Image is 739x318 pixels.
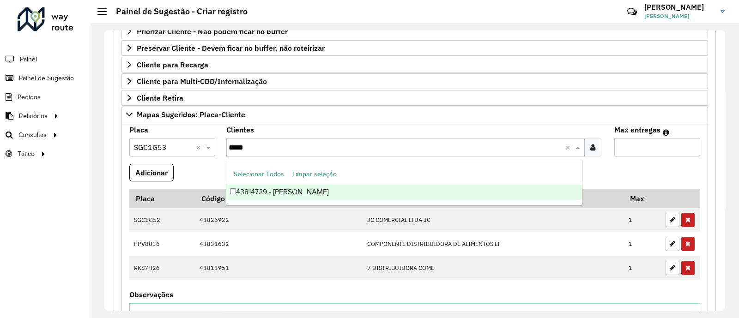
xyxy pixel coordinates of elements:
[137,44,325,52] span: Preservar Cliente - Devem ficar no buffer, não roteirizar
[20,54,37,64] span: Painel
[19,111,48,121] span: Relatórios
[195,189,363,208] th: Código Cliente
[363,208,624,232] td: JC COMERCIAL LTDA JC
[624,232,661,256] td: 1
[565,142,573,153] span: Clear all
[622,2,642,22] a: Contato Rápido
[129,208,195,232] td: SGC1G52
[644,3,714,12] h3: [PERSON_NAME]
[129,164,174,181] button: Adicionar
[137,28,288,35] span: Priorizar Cliente - Não podem ficar no buffer
[19,73,74,83] span: Painel de Sugestão
[129,256,195,280] td: RKS7H26
[137,111,245,118] span: Mapas Sugeridos: Placa-Cliente
[129,124,148,135] label: Placa
[107,6,248,17] h2: Painel de Sugestão - Criar registro
[18,130,47,140] span: Consultas
[18,149,35,159] span: Tático
[226,124,254,135] label: Clientes
[121,73,708,89] a: Cliente para Multi-CDD/Internalização
[18,92,41,102] span: Pedidos
[663,129,669,136] em: Máximo de clientes que serão colocados na mesma rota com os clientes informados
[195,256,363,280] td: 43813951
[137,61,208,68] span: Cliente para Recarga
[137,78,267,85] span: Cliente para Multi-CDD/Internalização
[195,208,363,232] td: 43826922
[644,12,714,20] span: [PERSON_NAME]
[624,208,661,232] td: 1
[363,256,624,280] td: 7 DISTRIBUIDORA COME
[121,40,708,56] a: Preservar Cliente - Devem ficar no buffer, não roteirizar
[226,160,583,205] ng-dropdown-panel: Options list
[121,90,708,106] a: Cliente Retira
[129,289,173,300] label: Observações
[121,107,708,122] a: Mapas Sugeridos: Placa-Cliente
[288,167,341,181] button: Limpar seleção
[196,142,204,153] span: Clear all
[129,232,195,256] td: PPV8036
[195,232,363,256] td: 43831632
[614,124,660,135] label: Max entregas
[129,189,195,208] th: Placa
[121,57,708,72] a: Cliente para Recarga
[624,189,661,208] th: Max
[624,256,661,280] td: 1
[363,232,624,256] td: COMPONENTE DISTRIBUIDORA DE ALIMENTOS LT
[230,167,288,181] button: Selecionar Todos
[121,24,708,39] a: Priorizar Cliente - Não podem ficar no buffer
[137,94,183,102] span: Cliente Retira
[226,184,582,200] div: 43814729 - [PERSON_NAME]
